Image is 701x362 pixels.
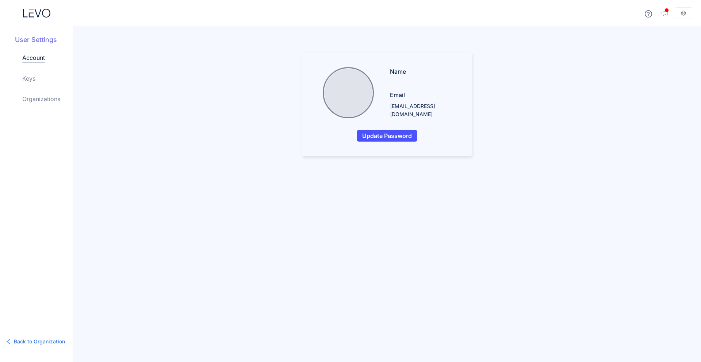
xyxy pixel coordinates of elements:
[390,67,457,76] p: Name
[390,102,457,118] p: [EMAIL_ADDRESS][DOMAIN_NAME]
[357,130,417,142] button: Update Password
[390,90,457,99] p: Email
[22,53,45,62] a: Account
[362,132,412,139] span: Update Password
[15,35,73,45] h5: User Settings
[14,338,65,346] span: Back to Organization
[22,95,60,103] a: Organizations
[22,74,35,83] a: Keys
